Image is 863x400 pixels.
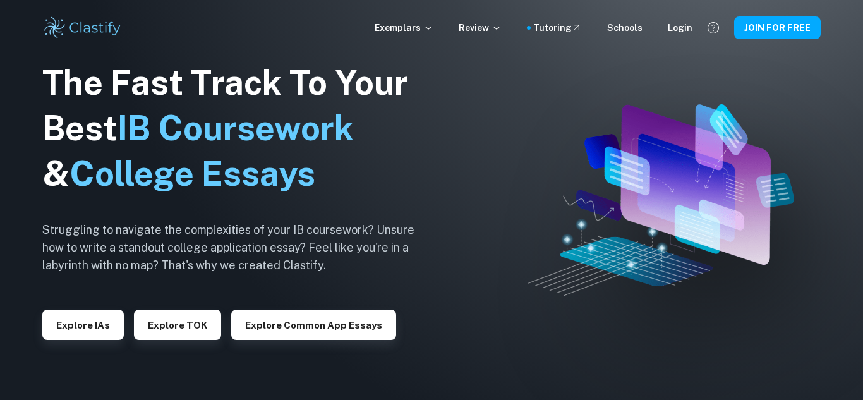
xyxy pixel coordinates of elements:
button: Explore Common App essays [231,310,396,340]
p: Review [459,21,502,35]
a: Tutoring [533,21,582,35]
img: Clastify logo [42,15,123,40]
span: College Essays [69,154,315,193]
a: Explore TOK [134,318,221,330]
h1: The Fast Track To Your Best & [42,60,434,197]
button: Explore IAs [42,310,124,340]
button: Help and Feedback [703,17,724,39]
h6: Struggling to navigate the complexities of your IB coursework? Unsure how to write a standout col... [42,221,434,274]
a: Login [668,21,692,35]
a: Explore IAs [42,318,124,330]
img: Clastify hero [528,104,794,296]
a: Schools [607,21,643,35]
button: Explore TOK [134,310,221,340]
span: IB Coursework [118,108,354,148]
p: Exemplars [375,21,433,35]
a: Explore Common App essays [231,318,396,330]
button: JOIN FOR FREE [734,16,821,39]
